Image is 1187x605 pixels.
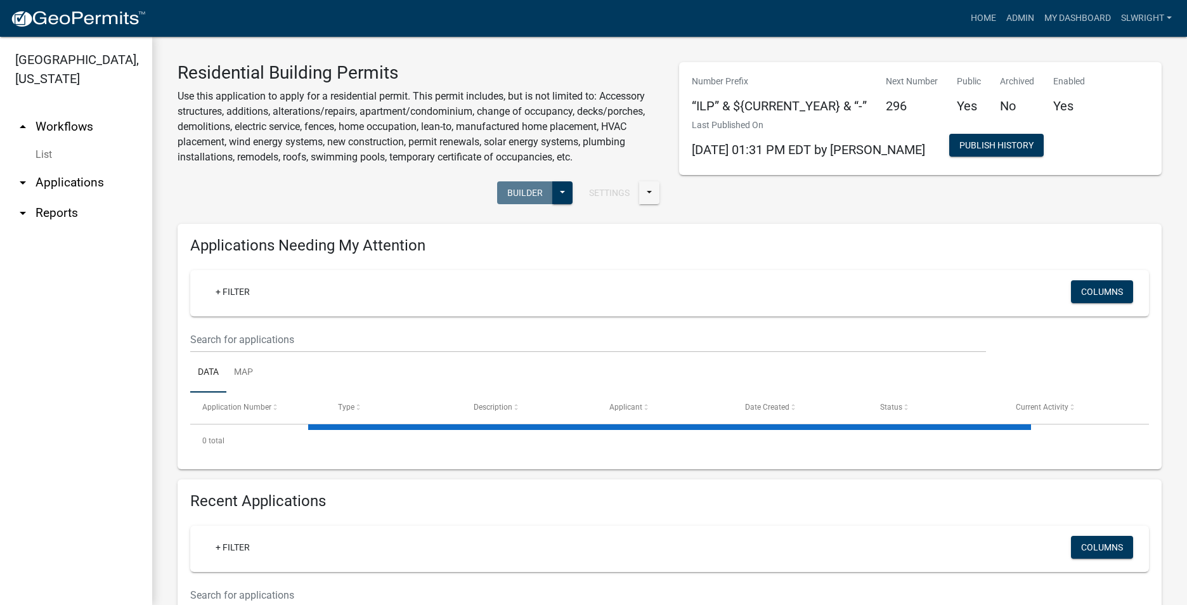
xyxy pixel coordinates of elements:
[880,403,902,412] span: Status
[15,119,30,134] i: arrow_drop_up
[190,237,1149,255] h4: Applications Needing My Attention
[692,119,925,132] p: Last Published On
[886,75,938,88] p: Next Number
[497,181,553,204] button: Builder
[1000,75,1034,88] p: Archived
[886,98,938,114] h5: 296
[868,393,1004,423] datatable-header-cell: Status
[205,280,260,303] a: + Filter
[949,134,1044,157] button: Publish History
[190,492,1149,511] h4: Recent Applications
[692,75,867,88] p: Number Prefix
[178,62,660,84] h3: Residential Building Permits
[957,98,981,114] h5: Yes
[692,142,925,157] span: [DATE] 01:31 PM EDT by [PERSON_NAME]
[1016,403,1068,412] span: Current Activity
[1000,98,1034,114] h5: No
[949,141,1044,152] wm-modal-confirm: Workflow Publish History
[190,425,1149,457] div: 0 total
[597,393,733,423] datatable-header-cell: Applicant
[966,6,1001,30] a: Home
[205,536,260,559] a: + Filter
[579,181,640,204] button: Settings
[957,75,981,88] p: Public
[178,89,660,165] p: Use this application to apply for a residential permit. This permit includes, but is not limited ...
[1071,536,1133,559] button: Columns
[474,403,512,412] span: Description
[1001,6,1039,30] a: Admin
[462,393,597,423] datatable-header-cell: Description
[190,353,226,393] a: Data
[609,403,642,412] span: Applicant
[226,353,261,393] a: Map
[732,393,868,423] datatable-header-cell: Date Created
[1116,6,1177,30] a: slwright
[15,175,30,190] i: arrow_drop_down
[190,393,326,423] datatable-header-cell: Application Number
[1039,6,1116,30] a: My Dashboard
[745,403,789,412] span: Date Created
[1004,393,1139,423] datatable-header-cell: Current Activity
[692,98,867,114] h5: “ILP” & ${CURRENT_YEAR} & “-”
[1071,280,1133,303] button: Columns
[338,403,354,412] span: Type
[1053,98,1085,114] h5: Yes
[190,327,986,353] input: Search for applications
[1053,75,1085,88] p: Enabled
[202,403,271,412] span: Application Number
[15,205,30,221] i: arrow_drop_down
[326,393,462,423] datatable-header-cell: Type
